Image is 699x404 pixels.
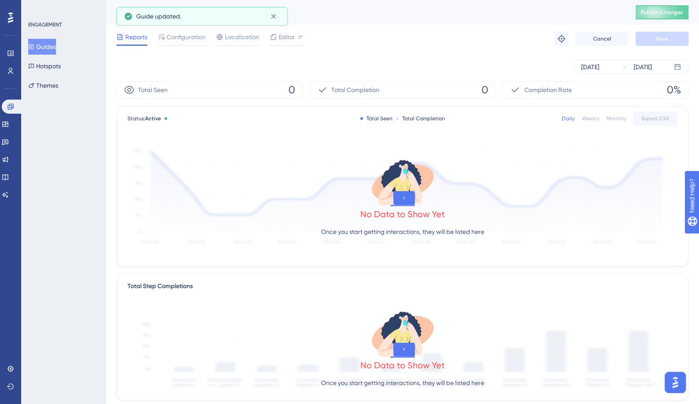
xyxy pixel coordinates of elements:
[321,378,484,388] p: Once you start getting interactions, they will be listed here
[28,39,56,55] button: Guides
[635,5,688,19] button: Publish Changes
[136,11,181,22] span: Guide updated.
[576,32,628,46] button: Cancel
[582,115,599,122] div: Weekly
[581,62,599,72] div: [DATE]
[28,78,58,93] button: Themes
[125,32,147,42] span: Reports
[641,9,683,16] span: Publish Changes
[331,85,379,95] span: Total Completion
[396,115,445,122] div: Total Completion
[21,2,55,13] span: Need Help?
[662,369,688,396] iframe: UserGuiding AI Assistant Launcher
[633,111,677,126] button: Export CSV
[635,32,688,46] button: Save
[360,359,445,371] div: No Data to Show Yet
[28,58,61,74] button: Hotspots
[28,21,62,28] div: ENGAGEMENT
[524,85,572,95] span: Completion Rate
[145,115,161,122] span: Active
[127,115,161,122] span: Status:
[127,281,193,292] div: Total Step Completions
[167,32,206,42] span: Configuration
[321,226,484,237] p: Once you start getting interactions, they will be listed here
[360,115,392,122] div: Total Seen
[656,35,668,42] span: Save
[116,6,613,19] div: Template: Room Layout: Sloped Ceilings
[606,115,626,122] div: Monthly
[138,85,168,95] span: Total Seen
[288,83,295,97] span: 0
[667,83,681,97] span: 0%
[225,32,259,42] span: Localization
[593,35,611,42] span: Cancel
[634,62,652,72] div: [DATE]
[279,32,295,42] span: Editor
[360,208,445,220] div: No Data to Show Yet
[642,115,669,122] span: Export CSV
[562,115,575,122] div: Daily
[481,83,488,97] span: 0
